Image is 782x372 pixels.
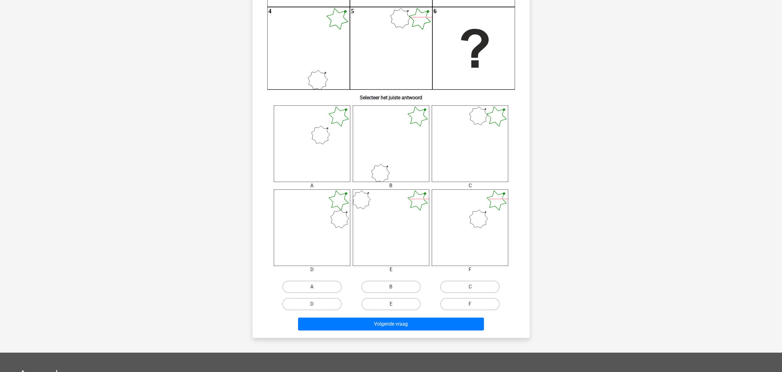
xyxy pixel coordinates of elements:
[268,8,271,14] text: 4
[427,266,513,273] div: F
[433,8,436,14] text: 6
[348,266,434,273] div: E
[440,298,500,310] label: F
[351,8,354,14] text: 5
[282,298,342,310] label: D
[427,182,513,189] div: C
[269,266,355,273] div: D
[269,182,355,189] div: A
[440,281,500,293] label: C
[361,281,421,293] label: B
[298,318,484,330] button: Volgende vraag
[282,281,342,293] label: A
[262,90,520,101] h6: Selecteer het juiste antwoord
[348,182,434,189] div: B
[361,298,421,310] label: E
